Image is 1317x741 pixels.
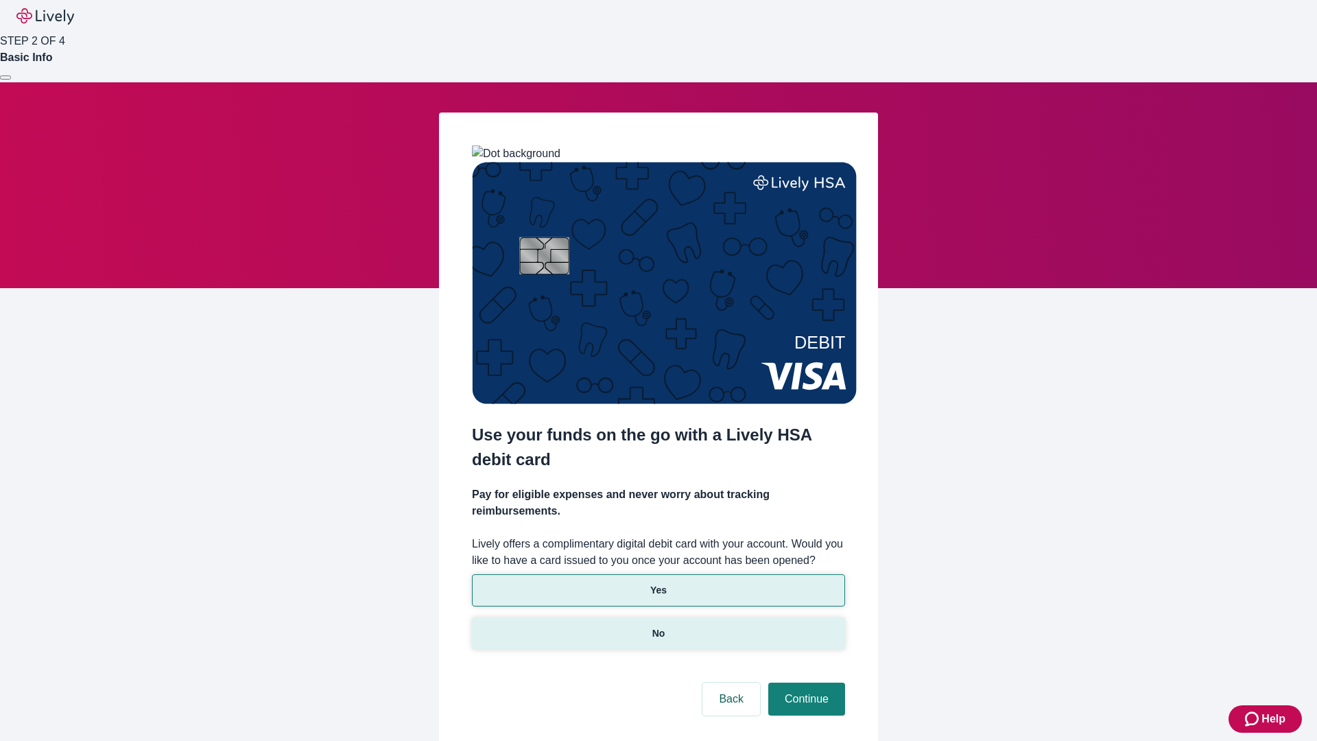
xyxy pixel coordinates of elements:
[472,486,845,519] h4: Pay for eligible expenses and never worry about tracking reimbursements.
[16,8,74,25] img: Lively
[472,145,560,162] img: Dot background
[472,536,845,569] label: Lively offers a complimentary digital debit card with your account. Would you like to have a card...
[1261,711,1285,727] span: Help
[1229,705,1302,733] button: Zendesk support iconHelp
[652,626,665,641] p: No
[472,423,845,472] h2: Use your funds on the go with a Lively HSA debit card
[702,683,760,716] button: Back
[472,574,845,607] button: Yes
[768,683,845,716] button: Continue
[472,617,845,650] button: No
[650,583,667,598] p: Yes
[1245,711,1261,727] svg: Zendesk support icon
[472,162,857,404] img: Debit card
